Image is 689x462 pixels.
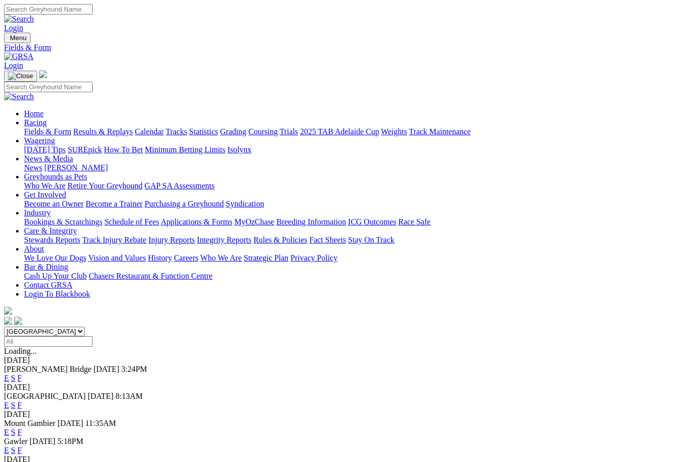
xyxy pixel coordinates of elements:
a: Retire Your Greyhound [68,181,143,190]
a: Purchasing a Greyhound [145,199,224,208]
div: About [24,254,685,263]
a: S [11,428,16,436]
a: Race Safe [398,217,430,226]
a: Vision and Values [88,254,146,262]
div: Greyhounds as Pets [24,181,685,190]
a: E [4,446,9,454]
span: Gawler [4,437,28,445]
a: Industry [24,208,51,217]
a: Home [24,109,44,118]
img: Search [4,92,34,101]
div: News & Media [24,163,685,172]
a: Fields & Form [4,43,685,52]
img: GRSA [4,52,34,61]
a: We Love Our Dogs [24,254,86,262]
div: [DATE] [4,356,685,365]
a: E [4,374,9,382]
a: How To Bet [104,145,143,154]
a: Integrity Reports [197,236,251,244]
a: Cash Up Your Club [24,272,87,280]
a: Login [4,24,23,32]
a: Tracks [166,127,187,136]
img: Search [4,15,34,24]
a: [DATE] Tips [24,145,66,154]
a: Bookings & Scratchings [24,217,102,226]
a: Greyhounds as Pets [24,172,87,181]
span: [DATE] [30,437,56,445]
input: Search [4,82,93,92]
a: Results & Replays [73,127,133,136]
a: Login [4,61,23,70]
a: Syndication [226,199,264,208]
a: F [18,428,22,436]
a: Weights [381,127,407,136]
a: Bar & Dining [24,263,68,271]
a: Who We Are [200,254,242,262]
div: Get Involved [24,199,685,208]
a: Login To Blackbook [24,290,90,298]
a: 2025 TAB Adelaide Cup [300,127,379,136]
span: Menu [10,34,27,42]
a: Stewards Reports [24,236,80,244]
input: Search [4,4,93,15]
a: Calendar [135,127,164,136]
span: Loading... [4,347,37,355]
img: logo-grsa-white.png [39,70,47,78]
a: Applications & Forms [161,217,232,226]
a: F [18,401,22,409]
span: [DATE] [94,365,120,373]
span: 11:35AM [85,419,116,427]
a: Care & Integrity [24,226,77,235]
a: Stay On Track [348,236,394,244]
a: F [18,446,22,454]
a: Statistics [189,127,218,136]
a: History [148,254,172,262]
a: Strategic Plan [244,254,288,262]
a: News & Media [24,154,73,163]
a: S [11,374,16,382]
a: ICG Outcomes [348,217,396,226]
img: logo-grsa-white.png [4,307,12,315]
a: Become an Owner [24,199,84,208]
a: Injury Reports [148,236,195,244]
a: Minimum Betting Limits [145,145,225,154]
a: Grading [220,127,246,136]
button: Toggle navigation [4,71,37,82]
a: Rules & Policies [253,236,307,244]
img: facebook.svg [4,317,12,325]
a: Wagering [24,136,55,145]
a: GAP SA Assessments [145,181,215,190]
div: Wagering [24,145,685,154]
a: Track Maintenance [409,127,471,136]
a: Racing [24,118,47,127]
span: [GEOGRAPHIC_DATA] [4,392,86,400]
a: Isolynx [227,145,251,154]
a: About [24,245,44,253]
a: E [4,401,9,409]
input: Select date [4,336,93,347]
div: Racing [24,127,685,136]
span: 8:13AM [116,392,143,400]
span: [DATE] [58,419,84,427]
span: Mount Gambier [4,419,56,427]
a: S [11,401,16,409]
a: Coursing [248,127,278,136]
a: MyOzChase [234,217,274,226]
a: Become a Trainer [86,199,143,208]
a: S [11,446,16,454]
a: SUREpick [68,145,102,154]
div: [DATE] [4,410,685,419]
a: Schedule of Fees [104,217,159,226]
div: Bar & Dining [24,272,685,281]
span: [DATE] [88,392,114,400]
a: E [4,428,9,436]
span: 5:18PM [58,437,84,445]
div: Care & Integrity [24,236,685,245]
div: [DATE] [4,383,685,392]
a: Breeding Information [276,217,346,226]
a: News [24,163,42,172]
a: Trials [279,127,298,136]
span: [PERSON_NAME] Bridge [4,365,92,373]
a: Fact Sheets [309,236,346,244]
